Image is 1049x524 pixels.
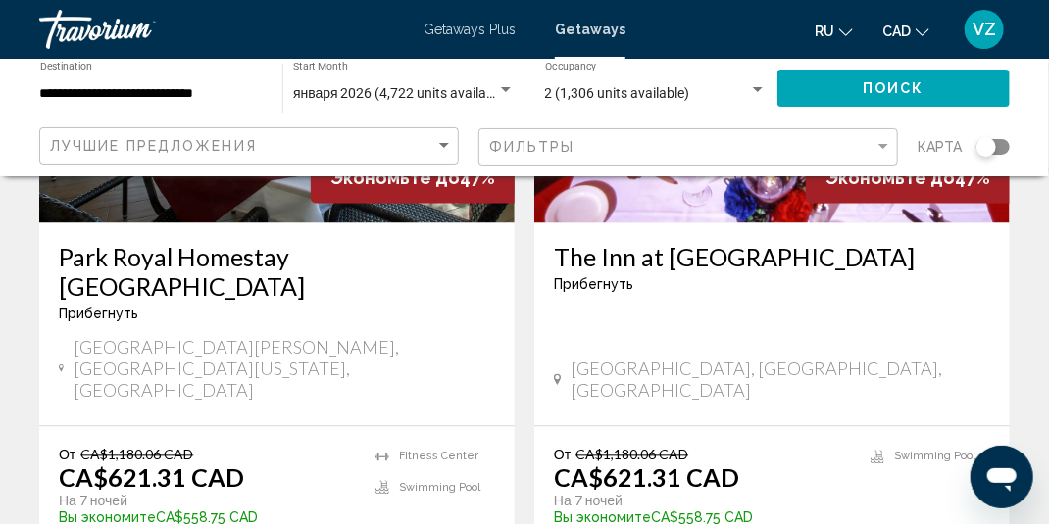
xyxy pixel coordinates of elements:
[554,447,571,463] span: От
[882,24,911,39] span: CAD
[806,154,1010,204] div: 47%
[50,138,453,155] mat-select: Sort by
[293,85,510,101] span: января 2026 (4,722 units available)
[815,24,834,39] span: ru
[478,127,898,167] button: Filter
[59,307,138,322] span: Прибегнуть
[572,358,990,402] span: [GEOGRAPHIC_DATA], [GEOGRAPHIC_DATA], [GEOGRAPHIC_DATA]
[424,22,516,37] a: Getaways Plus
[971,446,1033,508] iframe: Button to launch messaging window
[59,493,356,510] p: На 7 ночей
[882,17,929,45] button: Change currency
[575,447,688,463] span: CA$1,180.06 CAD
[59,243,495,302] a: Park Royal Homestay [GEOGRAPHIC_DATA]
[554,463,739,493] p: CA$621.31 CAD
[973,20,996,39] span: VZ
[399,482,480,495] span: Swimming Pool
[39,10,404,49] a: Travorium
[399,451,478,463] span: Fitness Center
[815,17,853,45] button: Change language
[59,447,75,463] span: От
[918,133,962,161] span: карта
[554,243,990,272] a: The Inn at [GEOGRAPHIC_DATA]
[80,447,193,463] span: CA$1,180.06 CAD
[825,168,955,189] span: Экономьте до
[489,139,575,155] span: Фильтры
[555,22,625,37] a: Getaways
[777,70,1011,106] button: Поиск
[959,9,1010,50] button: User Menu
[59,463,244,493] p: CA$621.31 CAD
[50,138,257,154] span: Лучшие предложения
[311,154,515,204] div: 47%
[554,277,633,293] span: Прибегнуть
[545,85,690,101] span: 2 (1,306 units available)
[863,81,924,97] span: Поиск
[894,451,975,463] span: Swimming Pool
[330,168,460,189] span: Экономьте до
[554,493,851,510] p: На 7 ночей
[74,337,495,402] span: [GEOGRAPHIC_DATA][PERSON_NAME], [GEOGRAPHIC_DATA][US_STATE], [GEOGRAPHIC_DATA]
